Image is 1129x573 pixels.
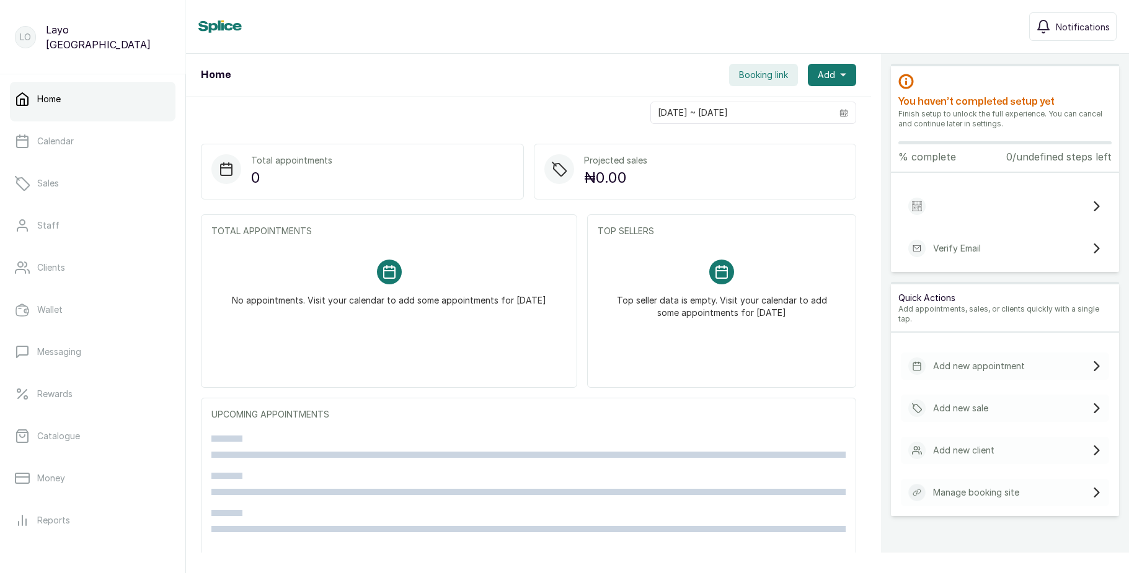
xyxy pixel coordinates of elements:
[37,514,70,527] p: Reports
[933,402,988,414] p: Add new sale
[933,486,1019,499] p: Manage booking site
[46,22,170,52] p: Layo [GEOGRAPHIC_DATA]
[1056,20,1110,33] span: Notifications
[933,360,1025,372] p: Add new appointment
[898,149,956,164] p: % complete
[37,93,61,105] p: Home
[933,242,981,255] p: Verify Email
[37,388,73,400] p: Rewards
[1029,12,1117,41] button: Notifications
[898,292,1112,304] p: Quick Actions
[10,208,175,243] a: Staff
[818,69,835,81] span: Add
[898,304,1112,324] p: Add appointments, sales, or clients quickly with a single tap.
[20,31,31,43] p: LO
[37,430,80,442] p: Catalogue
[37,304,63,316] p: Wallet
[598,225,846,237] p: TOP SELLERS
[251,167,332,189] p: 0
[37,261,65,274] p: Clients
[10,461,175,496] a: Money
[933,444,994,457] p: Add new client
[10,503,175,538] a: Reports
[201,68,231,82] h1: Home
[10,82,175,116] a: Home
[37,177,59,190] p: Sales
[839,108,848,117] svg: calendar
[10,292,175,327] a: Wallet
[898,109,1112,129] p: Finish setup to unlock the full experience. You can cancel and continue later in settings.
[1006,149,1112,164] p: 0/undefined steps left
[739,69,788,81] span: Booking link
[10,419,175,453] a: Catalogue
[898,94,1112,109] h2: You haven’t completed setup yet
[10,250,175,285] a: Clients
[10,166,175,201] a: Sales
[211,408,846,421] p: UPCOMING APPOINTMENTS
[10,335,175,369] a: Messaging
[232,284,546,307] p: No appointments. Visit your calendar to add some appointments for [DATE]
[211,225,567,237] p: TOTAL APPOINTMENTS
[37,472,65,484] p: Money
[651,102,832,123] input: Select date
[37,135,74,147] p: Calendar
[251,154,332,167] p: Total appointments
[37,219,60,232] p: Staff
[729,64,798,86] button: Booking link
[613,284,831,319] p: Top seller data is empty. Visit your calendar to add some appointments for [DATE]
[10,124,175,159] a: Calendar
[584,154,647,167] p: Projected sales
[10,377,175,411] a: Rewards
[37,346,81,358] p: Messaging
[584,167,647,189] p: ₦0.00
[808,64,856,86] button: Add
